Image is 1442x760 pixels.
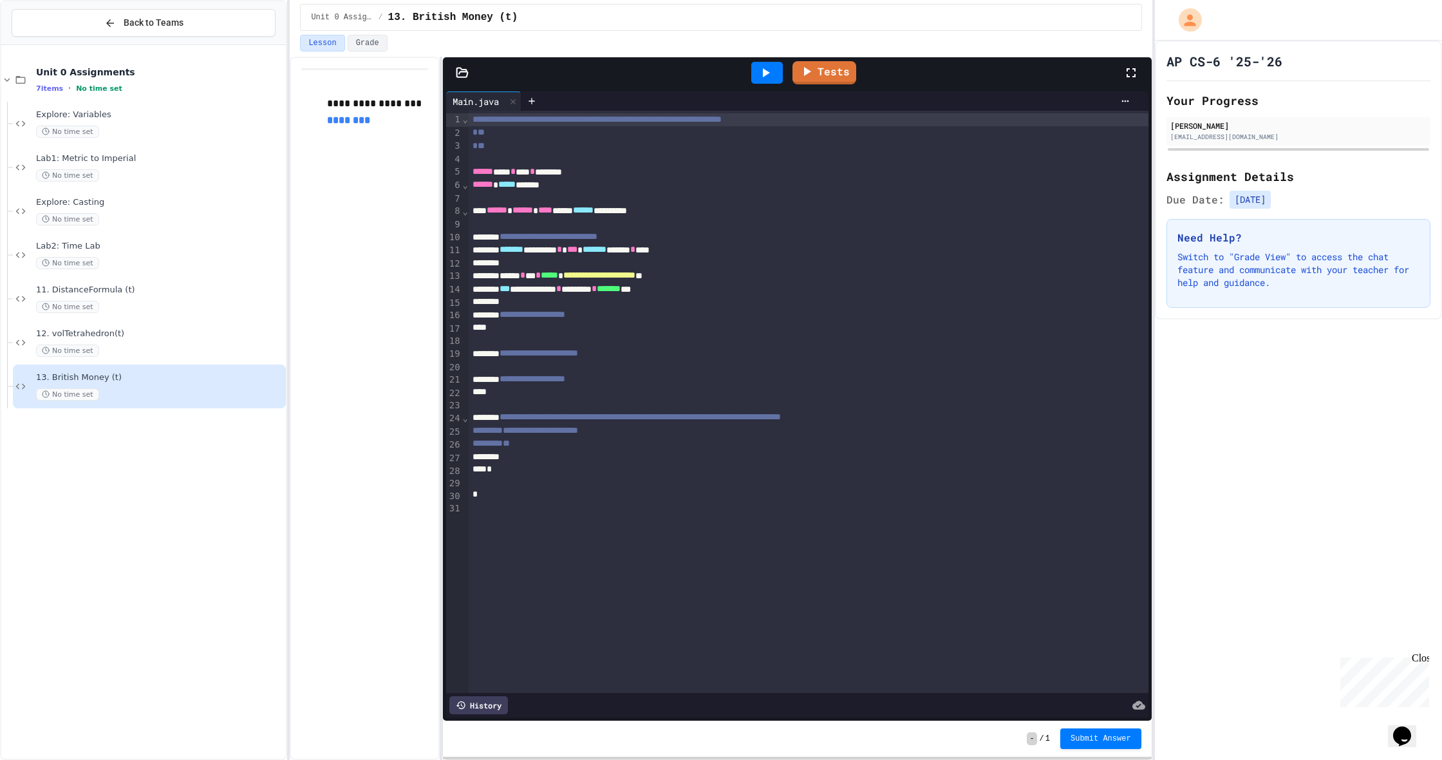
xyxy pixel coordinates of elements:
[36,197,283,208] span: Explore: Casting
[446,127,462,140] div: 2
[1177,251,1419,289] p: Switch to "Grade View" to access the chat feature and communicate with your teacher for help and ...
[446,452,462,465] div: 27
[1166,91,1430,109] h2: Your Progress
[388,10,518,25] span: 13. British Money (t)
[1060,728,1141,749] button: Submit Answer
[36,301,99,313] span: No time set
[1170,120,1427,131] div: [PERSON_NAME]
[462,180,469,190] span: Fold line
[446,412,462,426] div: 24
[36,345,99,357] span: No time set
[300,35,344,52] button: Lesson
[348,35,388,52] button: Grade
[446,270,462,283] div: 13
[446,244,462,258] div: 11
[446,387,462,400] div: 22
[446,297,462,310] div: 15
[1170,132,1427,142] div: [EMAIL_ADDRESS][DOMAIN_NAME]
[36,285,283,296] span: 11. DistanceFormula (t)
[36,84,63,93] span: 7 items
[446,91,521,111] div: Main.java
[1166,167,1430,185] h2: Assignment Details
[449,696,508,714] div: History
[446,335,462,348] div: 18
[36,241,283,252] span: Lab2: Time Lab
[311,12,373,23] span: Unit 0 Assignments
[446,153,462,166] div: 4
[446,113,462,127] div: 1
[446,323,462,336] div: 17
[1071,734,1131,744] span: Submit Answer
[1335,652,1429,707] iframe: chat widget
[124,16,183,30] span: Back to Teams
[1165,5,1205,35] div: My Account
[446,205,462,218] div: 8
[446,193,462,205] div: 7
[5,5,89,82] div: Chat with us now!Close
[446,283,462,297] div: 14
[792,61,856,84] a: Tests
[446,95,505,108] div: Main.java
[1388,708,1429,747] iframe: chat widget
[36,213,99,225] span: No time set
[446,218,462,231] div: 9
[36,257,99,269] span: No time set
[36,109,283,120] span: Explore: Variables
[446,361,462,374] div: 20
[76,84,122,93] span: No time set
[462,413,469,423] span: Fold line
[446,374,462,387] div: 21
[462,114,469,124] span: Fold line
[12,9,276,37] button: Back to Teams
[446,258,462,271] div: 12
[1230,191,1271,209] span: [DATE]
[1027,732,1036,745] span: -
[446,490,462,503] div: 30
[36,328,283,339] span: 12. volTetrahedron(t)
[462,206,469,216] span: Fold line
[446,179,462,193] div: 6
[446,399,462,412] div: 23
[36,126,99,138] span: No time set
[446,140,462,153] div: 3
[446,166,462,179] div: 5
[446,477,462,490] div: 29
[1166,52,1282,70] h1: AP CS-6 '25-'26
[446,502,462,515] div: 31
[1177,230,1419,245] h3: Need Help?
[378,12,382,23] span: /
[446,231,462,245] div: 10
[36,153,283,164] span: Lab1: Metric to Imperial
[68,83,71,93] span: •
[446,439,462,452] div: 26
[1045,734,1050,744] span: 1
[446,309,462,323] div: 16
[446,426,462,439] div: 25
[446,348,462,361] div: 19
[1040,734,1044,744] span: /
[36,388,99,401] span: No time set
[1166,192,1224,207] span: Due Date:
[446,465,462,478] div: 28
[36,372,283,383] span: 13. British Money (t)
[36,66,283,78] span: Unit 0 Assignments
[36,169,99,182] span: No time set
